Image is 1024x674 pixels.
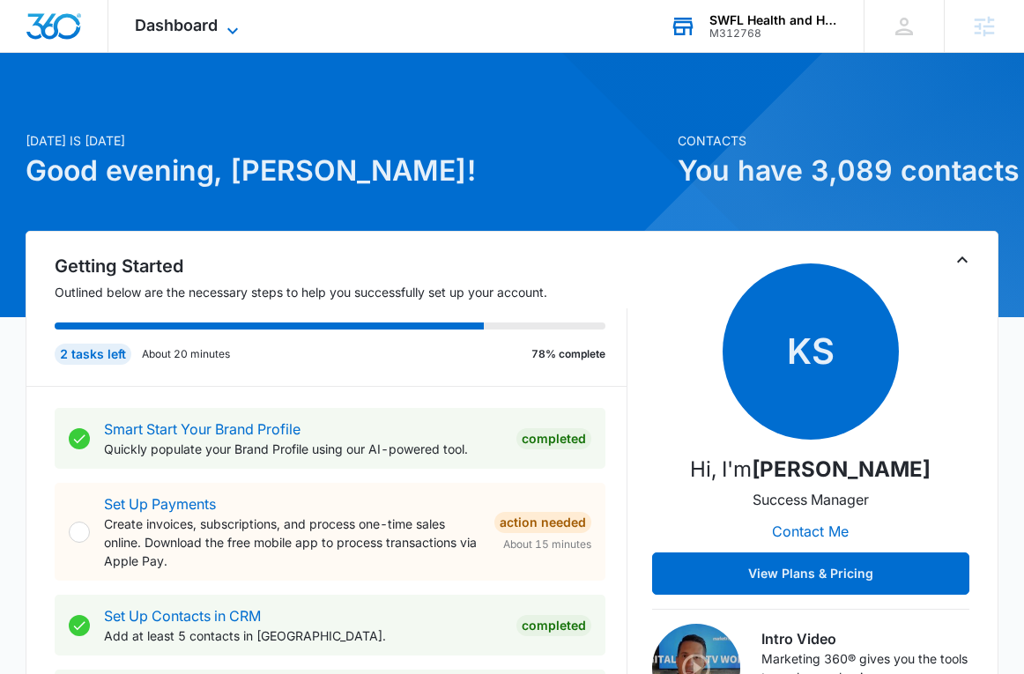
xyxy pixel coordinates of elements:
h1: Good evening, [PERSON_NAME]! [26,150,667,192]
div: account id [709,27,838,40]
button: Contact Me [754,510,866,552]
span: Dashboard [135,16,218,34]
span: KS [723,263,899,440]
p: Create invoices, subscriptions, and process one-time sales online. Download the free mobile app t... [104,515,480,570]
p: About 20 minutes [142,346,230,362]
a: Set Up Contacts in CRM [104,607,261,625]
p: Add at least 5 contacts in [GEOGRAPHIC_DATA]. [104,626,502,645]
div: account name [709,13,838,27]
h1: You have 3,089 contacts [678,150,998,192]
p: [DATE] is [DATE] [26,131,667,150]
h2: Getting Started [55,253,627,279]
div: Completed [516,615,591,636]
p: Quickly populate your Brand Profile using our AI-powered tool. [104,440,502,458]
div: 2 tasks left [55,344,131,365]
p: Outlined below are the necessary steps to help you successfully set up your account. [55,283,627,301]
span: About 15 minutes [503,537,591,552]
button: View Plans & Pricing [652,552,969,595]
p: 78% complete [531,346,605,362]
button: Toggle Collapse [952,249,973,270]
p: Hi, I'm [690,454,931,485]
p: Success Manager [753,489,869,510]
div: Completed [516,428,591,449]
a: Smart Start Your Brand Profile [104,420,301,438]
a: Set Up Payments [104,495,216,513]
h3: Intro Video [761,628,969,649]
strong: [PERSON_NAME] [752,456,931,482]
div: Action Needed [494,512,591,533]
p: Contacts [678,131,998,150]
